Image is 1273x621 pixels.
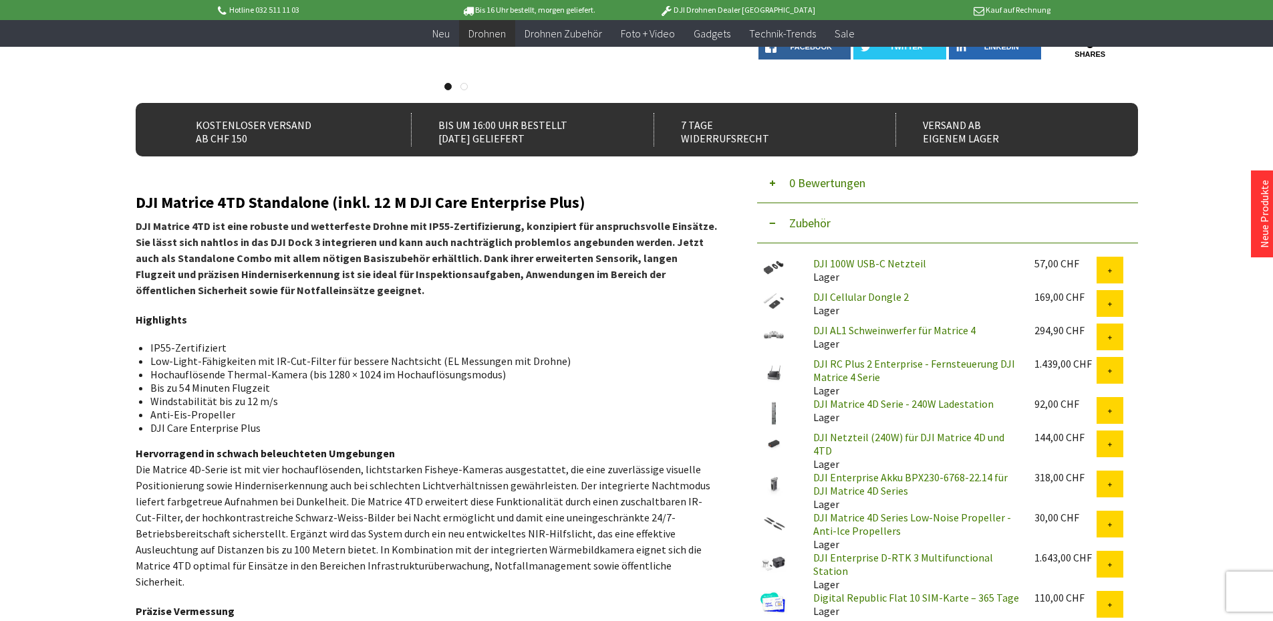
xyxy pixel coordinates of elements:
[813,324,976,337] a: DJI AL1 Schweinwerfer für Matrice 4
[136,445,717,590] p: Die Matrice 4D-Serie ist mit vier hochauflösenden, lichtstarken Fisheye-Kameras ausgestattet, die...
[825,20,864,47] a: Sale
[150,408,706,421] li: Anti-Eis-Propeller
[1258,180,1271,248] a: Neue Produkte
[813,430,1004,457] a: DJI Netzteil (240W) für DJI Matrice 4D und 4TD
[853,35,946,59] a: twitter
[757,551,791,576] img: DJI Enterprise D-RTK 3 Multifunctional Station
[1034,551,1097,564] div: 1.643,00 CHF
[890,43,923,51] span: twitter
[813,397,994,410] a: DJI Matrice 4D Serie - 240W Ladestation
[813,471,1008,497] a: DJI Enterprise Akku BPX230-6768-22.14 für DJI Matrice 4D Series
[150,394,706,408] li: Windstabilität bis zu 12 m/s
[757,163,1138,203] button: 0 Bewertungen
[1034,324,1097,337] div: 294,90 CHF
[1034,290,1097,303] div: 169,00 CHF
[803,257,1024,283] div: Lager
[150,354,706,368] li: Low-Light-Fähigkeiten mit IR-Cut-Filter für bessere Nachtsicht (EL Messungen mit Drohne)
[757,591,791,614] img: Digital Republic Flat 10 SIM-Karte – 365 Tage
[136,313,187,326] strong: Highlights
[684,20,740,47] a: Gadgets
[813,357,1015,384] a: DJI RC Plus 2 Enterprise - Fernsteuerung DJI Matrice 4 Serie
[150,381,706,394] li: Bis zu 54 Minuten Flugzeit
[757,471,791,496] img: DJI Enterprise Akku BPX230-6768-22.14 für DJI Matrice 4D Series
[633,2,841,18] p: DJI Drohnen Dealer [GEOGRAPHIC_DATA]
[424,2,633,18] p: Bis 16 Uhr bestellt, morgen geliefert.
[803,511,1024,551] div: Lager
[835,27,855,40] span: Sale
[984,43,1019,51] span: LinkedIn
[813,511,1011,537] a: DJI Matrice 4D Series Low-Noise Propeller - Anti-lce Propellers
[803,290,1024,317] div: Lager
[949,35,1042,59] a: LinkedIn
[757,511,791,536] img: DJI Matrice 4D Series Low-Noise Propeller - Anti-lce Propellers
[216,2,424,18] p: Hotline 032 511 11 03
[803,324,1024,350] div: Lager
[1034,430,1097,444] div: 144,00 CHF
[1034,471,1097,484] div: 318,00 CHF
[621,27,675,40] span: Foto + Video
[459,20,515,47] a: Drohnen
[757,397,791,430] img: DJI Matrice 4D Serie - 240W Ladestation
[813,591,1019,604] a: Digital Republic Flat 10 SIM-Karte – 365 Tage
[803,430,1024,471] div: Lager
[654,113,867,146] div: 7 Tage Widerrufsrecht
[757,203,1138,243] button: Zubehör
[1034,591,1097,604] div: 110,00 CHF
[1034,397,1097,410] div: 92,00 CHF
[740,20,825,47] a: Technik-Trends
[694,27,730,40] span: Gadgets
[611,20,684,47] a: Foto + Video
[1034,511,1097,524] div: 30,00 CHF
[895,113,1109,146] div: Versand ab eigenem Lager
[432,27,450,40] span: Neu
[1044,50,1137,59] a: shares
[169,113,382,146] div: Kostenloser Versand ab CHF 150
[515,20,611,47] a: Drohnen Zubehör
[150,421,706,434] li: DJI Care Enterprise Plus
[150,341,706,354] li: IP55-Zertifiziert
[757,324,791,346] img: DJI AL1 Schweinwerfer für Matrice 4
[411,113,624,146] div: Bis um 16:00 Uhr bestellt [DATE] geliefert
[1034,357,1097,370] div: 1.439,00 CHF
[757,357,791,390] img: DJI RC Plus 2 Enterprise - Fernsteuerung DJI Matrice 4 Serie
[803,471,1024,511] div: Lager
[150,368,706,381] li: Hochauflösende Thermal-Kamera (bis 1280 × 1024 im Hochauflösungsmodus)
[803,357,1024,397] div: Lager
[757,257,791,279] img: DJI 100W USB-C Netzteil
[136,447,395,460] strong: Hervorragend in schwach beleuchteten Umgebungen
[136,194,717,211] h2: DJI Matrice 4TD Standalone (inkl. 12 M DJI Care Enterprise Plus)
[757,290,791,312] img: DJI Cellular Dongle 2
[813,257,926,270] a: DJI 100W USB-C Netzteil
[525,27,602,40] span: Drohnen Zubehör
[757,430,791,456] img: DJI Netzteil (240W) für DJI Matrice 4D und 4TD
[468,27,506,40] span: Drohnen
[813,290,909,303] a: DJI Cellular Dongle 2
[136,604,235,618] strong: Präzise Vermessung
[749,27,816,40] span: Technik-Trends
[803,397,1024,424] div: Lager
[136,219,717,297] strong: DJI Matrice 4TD ist eine robuste und wetterfeste Drohne mit IP55-Zertifizierung, konzipiert für a...
[758,35,851,59] a: facebook
[842,2,1050,18] p: Kauf auf Rechnung
[1034,257,1097,270] div: 57,00 CHF
[423,20,459,47] a: Neu
[791,43,832,51] span: facebook
[813,551,993,578] a: DJI Enterprise D-RTK 3 Multifunctional Station
[803,591,1024,618] div: Lager
[803,551,1024,591] div: Lager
